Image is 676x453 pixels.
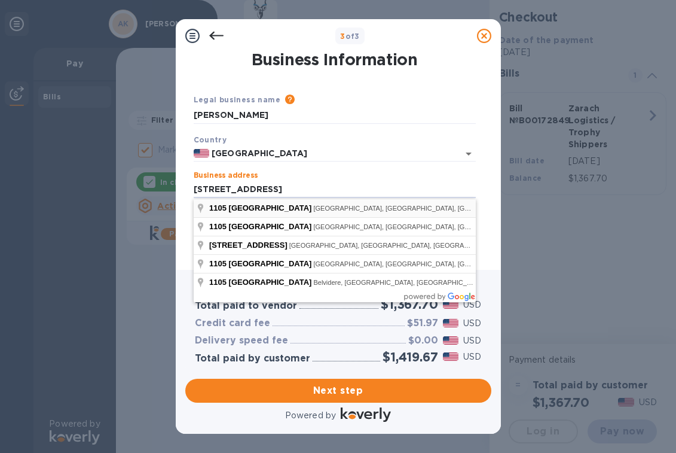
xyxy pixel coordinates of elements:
[313,279,485,286] span: Belvidere, [GEOGRAPHIC_DATA], [GEOGRAPHIC_DATA]
[185,379,491,403] button: Next step
[195,318,270,329] h3: Credit card fee
[443,352,459,361] img: USD
[195,384,482,398] span: Next step
[285,409,336,422] p: Powered by
[383,349,438,364] h2: $1,419.67
[194,172,258,179] label: Business address
[229,203,312,212] span: [GEOGRAPHIC_DATA]
[460,145,477,162] button: Open
[194,107,476,124] input: Enter legal business name
[195,300,297,312] h3: Total paid to vendor
[463,299,481,311] p: USD
[381,297,438,312] h2: $1,367.70
[463,317,481,330] p: USD
[209,203,227,212] span: 1105
[340,32,345,41] span: 3
[313,260,526,267] span: [GEOGRAPHIC_DATA], [GEOGRAPHIC_DATA], [GEOGRAPHIC_DATA]
[209,241,287,250] span: [STREET_ADDRESS]
[209,146,442,161] input: Select country
[341,408,391,422] img: Logo
[407,318,438,329] h3: $51.97
[289,242,502,249] span: [GEOGRAPHIC_DATA], [GEOGRAPHIC_DATA], [GEOGRAPHIC_DATA]
[194,95,281,104] b: Legal business name
[463,335,481,347] p: USD
[195,335,288,346] h3: Delivery speed fee
[313,205,526,212] span: [GEOGRAPHIC_DATA], [GEOGRAPHIC_DATA], [GEOGRAPHIC_DATA]
[443,319,459,327] img: USD
[191,50,478,69] h1: Business Information
[463,351,481,363] p: USD
[443,300,459,309] img: USD
[194,149,210,157] img: US
[229,222,312,231] span: [GEOGRAPHIC_DATA]
[209,278,227,287] span: 1105
[313,223,526,230] span: [GEOGRAPHIC_DATA], [GEOGRAPHIC_DATA], [GEOGRAPHIC_DATA]
[194,181,476,199] input: Enter address
[194,135,227,144] b: Country
[443,336,459,345] img: USD
[340,32,360,41] b: of 3
[408,335,438,346] h3: $0.00
[229,278,312,287] span: [GEOGRAPHIC_DATA]
[229,259,312,268] span: [GEOGRAPHIC_DATA]
[209,222,227,231] span: 1105
[209,259,227,268] span: 1105
[195,353,310,364] h3: Total paid by customer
